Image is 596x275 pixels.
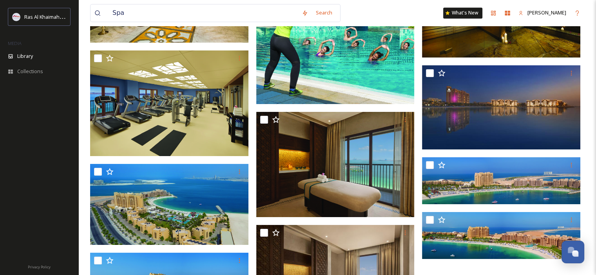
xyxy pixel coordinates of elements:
img: Spa single room.jpg [256,112,415,217]
span: Ras Al Khaimah Tourism Development Authority [24,13,135,20]
a: [PERSON_NAME] [514,5,570,20]
span: Library [17,52,33,60]
a: What's New [443,7,482,18]
img: Logo_RAKTDA_RGB-01.png [13,13,20,21]
span: MEDIA [8,40,22,46]
img: Double Tree Marjan Island - Gym.JPG [90,50,248,156]
span: Collections [17,68,43,75]
img: RKTMIDI_Hotel Night Image.jpg [422,65,580,149]
img: RKTMI_Panorama Front View The Bay Club.jpg [422,212,580,259]
span: Privacy Policy [28,264,51,270]
span: [PERSON_NAME] [527,9,566,16]
input: Search your library [109,4,298,22]
img: RKTMI_Property Full Back View.jpg [90,164,248,245]
img: RKTMI_PanoramaFull resort.jpg [422,157,580,204]
button: Open Chat [562,241,584,263]
a: Privacy Policy [28,262,51,271]
div: Search [312,5,336,20]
